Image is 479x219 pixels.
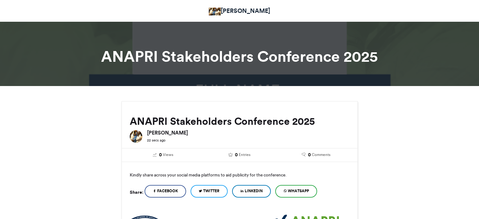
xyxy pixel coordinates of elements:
h1: ANAPRI Stakeholders Conference 2025 [65,49,414,64]
p: Kindly share across your social media platforms to aid publicity for the conference. [130,170,350,180]
h2: ANAPRI Stakeholders Conference 2025 [130,116,350,127]
span: Views [163,152,173,158]
span: 0 [159,152,162,158]
small: 22 secs ago [147,138,165,142]
a: LinkedIn [232,185,271,198]
a: Facebook [145,185,186,198]
span: Comments [312,152,330,158]
span: LinkedIn [245,188,263,194]
img: Lydia Praise [209,8,221,15]
span: WhatsApp [288,188,309,194]
span: Twitter [203,188,220,194]
span: 0 [235,152,238,158]
a: [PERSON_NAME] [209,6,270,15]
a: 0 Entries [206,152,273,158]
a: WhatsApp [275,185,317,198]
span: Entries [239,152,250,158]
h6: [PERSON_NAME] [147,130,350,135]
h5: Share: [130,188,143,196]
img: Lydia Praise [130,130,142,143]
span: Facebook [157,188,178,194]
a: Twitter [191,185,228,198]
a: 0 Views [130,152,197,158]
a: 0 Comments [282,152,350,158]
span: 0 [308,152,311,158]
